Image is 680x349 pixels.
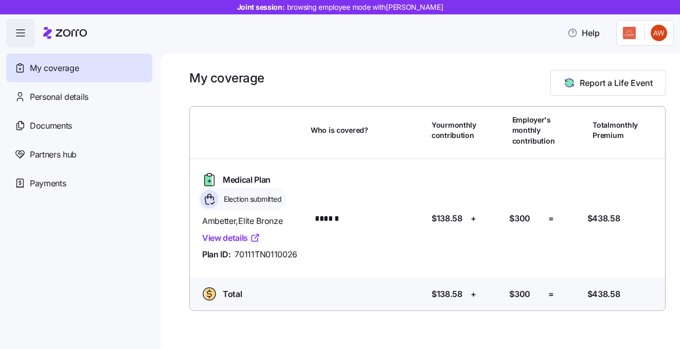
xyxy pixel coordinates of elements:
span: Report a Life Event [580,77,653,89]
img: Employer logo [623,27,636,39]
span: = [548,212,554,225]
a: View details [202,232,260,245]
button: Help [559,23,608,43]
span: My coverage [30,62,79,75]
span: Who is covered? [311,125,368,135]
span: $438.58 [587,288,620,301]
span: Total [223,288,242,301]
span: = [548,288,554,301]
a: My coverage [6,54,152,82]
span: $138.58 [432,212,462,225]
h1: My coverage [189,70,264,86]
span: Plan ID: [202,248,230,261]
span: Payments [30,177,66,190]
span: + [471,212,476,225]
a: Payments [6,169,152,198]
span: browsing employee mode with [PERSON_NAME] [287,2,443,12]
span: $300 [509,288,530,301]
span: Total monthly Premium [593,120,638,141]
button: Report a Life Event [550,70,666,96]
span: + [471,288,476,301]
span: 70111TN0110026 [235,248,297,261]
span: $138.58 [432,288,462,301]
a: Partners hub [6,140,152,169]
span: $300 [509,212,530,225]
span: Medical Plan [223,173,271,186]
span: Employer's monthly contribution [512,115,555,146]
span: Documents [30,119,72,132]
span: Joint session: [237,2,443,12]
span: $438.58 [587,212,620,225]
span: Election submitted [221,194,281,204]
span: Personal details [30,91,88,103]
a: Personal details [6,82,152,111]
span: Ambetter , Elite Bronze [202,215,302,228]
span: Partners hub [30,148,77,161]
img: e42eed887877dd140265e7ca843a5d14 [651,25,667,41]
a: Documents [6,111,152,140]
span: Help [567,27,600,39]
span: Your monthly contribution [432,120,476,141]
